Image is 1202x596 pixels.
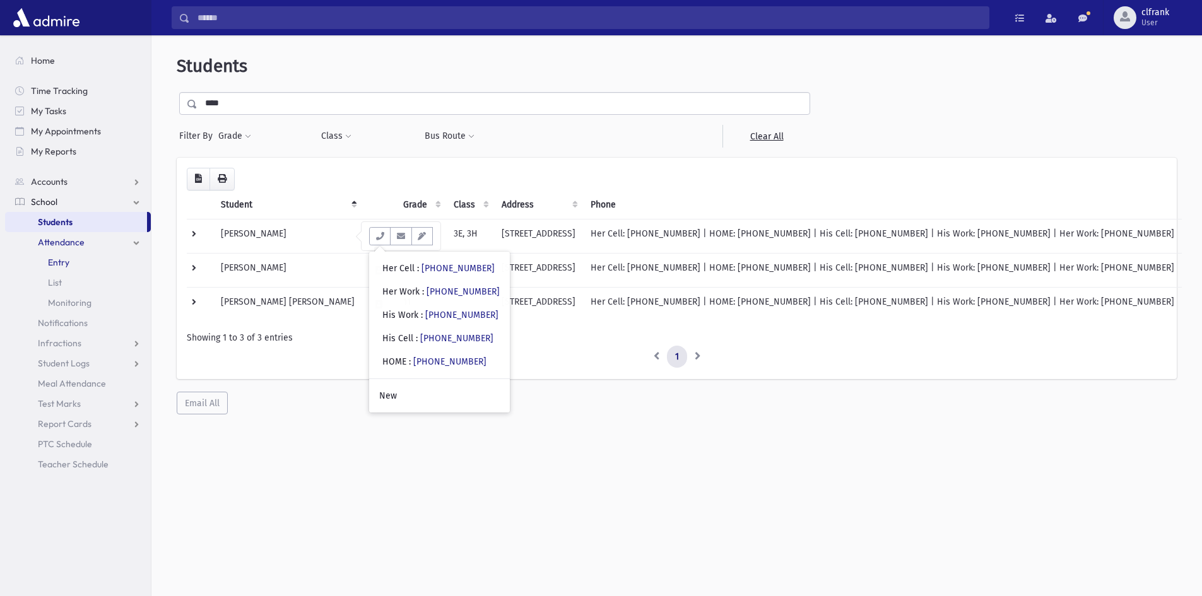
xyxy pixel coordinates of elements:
button: Bus Route [424,125,475,148]
span: : [422,286,424,297]
span: Accounts [31,176,68,187]
button: CSV [187,168,210,190]
span: Meal Attendance [38,378,106,389]
a: School [5,192,151,212]
input: Search [190,6,989,29]
span: clfrank [1141,8,1169,18]
div: HOME [382,355,486,368]
a: PTC Schedule [5,434,151,454]
span: My Appointments [31,126,101,137]
a: List [5,272,151,293]
span: List [48,277,62,288]
a: [PHONE_NUMBER] [427,286,500,297]
span: : [421,310,423,320]
span: School [31,196,57,207]
span: PTC Schedule [38,438,92,450]
span: Report Cards [38,418,91,429]
a: My Reports [5,141,151,161]
a: [PHONE_NUMBER] [413,356,486,367]
span: Teacher Schedule [38,459,109,470]
a: Students [5,212,147,232]
span: Test Marks [38,398,81,409]
a: Teacher Schedule [5,454,151,474]
span: Students [38,216,73,228]
td: [PERSON_NAME] [PERSON_NAME] [213,287,362,321]
span: : [409,356,411,367]
a: [PHONE_NUMBER] [420,333,493,344]
span: Student Logs [38,358,90,369]
td: 3E, 3H [446,219,494,253]
td: Her Cell: [PHONE_NUMBER] | HOME: [PHONE_NUMBER] | His Cell: [PHONE_NUMBER] | His Work: [PHONE_NUM... [583,253,1182,287]
td: Her Cell: [PHONE_NUMBER] | HOME: [PHONE_NUMBER] | His Cell: [PHONE_NUMBER] | His Work: [PHONE_NUM... [583,219,1182,253]
td: [PERSON_NAME] [213,253,362,287]
div: His Cell [382,332,493,345]
td: Her Cell: [PHONE_NUMBER] | HOME: [PHONE_NUMBER] | His Cell: [PHONE_NUMBER] | His Work: [PHONE_NUM... [583,287,1182,321]
a: Student Logs [5,353,151,373]
td: [STREET_ADDRESS] [494,287,583,321]
span: Students [177,56,247,76]
a: Clear All [722,125,810,148]
a: My Appointments [5,121,151,141]
span: Monitoring [48,297,91,308]
span: Entry [48,257,69,268]
a: Test Marks [5,394,151,414]
span: Notifications [38,317,88,329]
button: Grade [218,125,252,148]
th: Class: activate to sort column ascending [446,190,494,219]
a: Home [5,50,151,71]
div: Her Cell [382,262,495,275]
button: Email Templates [411,227,433,245]
span: Home [31,55,55,66]
a: Attendance [5,232,151,252]
span: Time Tracking [31,85,88,96]
img: AdmirePro [10,5,83,30]
span: User [1141,18,1169,28]
span: Infractions [38,337,81,349]
th: Address: activate to sort column ascending [494,190,583,219]
a: Infractions [5,333,151,353]
a: 1 [667,346,687,368]
a: [PHONE_NUMBER] [421,263,495,274]
td: [STREET_ADDRESS] [494,219,583,253]
span: Attendance [38,237,85,248]
button: Email All [177,392,228,414]
a: Entry [5,252,151,272]
a: My Tasks [5,101,151,121]
span: Filter By [179,129,218,143]
div: His Work [382,308,498,322]
td: [STREET_ADDRESS] [494,253,583,287]
span: : [416,333,418,344]
th: Phone [583,190,1182,219]
th: Grade: activate to sort column ascending [396,190,446,219]
span: : [417,263,419,274]
a: Report Cards [5,414,151,434]
th: Student: activate to sort column descending [213,190,362,219]
a: Time Tracking [5,81,151,101]
button: Class [321,125,352,148]
a: Monitoring [5,293,151,313]
div: Her Work [382,285,500,298]
td: [PERSON_NAME] [213,219,362,253]
a: Accounts [5,172,151,192]
span: My Reports [31,146,76,157]
a: [PHONE_NUMBER] [425,310,498,320]
div: Showing 1 to 3 of 3 entries [187,331,1167,344]
a: New [369,384,510,407]
a: Notifications [5,313,151,333]
a: Meal Attendance [5,373,151,394]
td: 3 [396,219,446,253]
span: My Tasks [31,105,66,117]
button: Print [209,168,235,190]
